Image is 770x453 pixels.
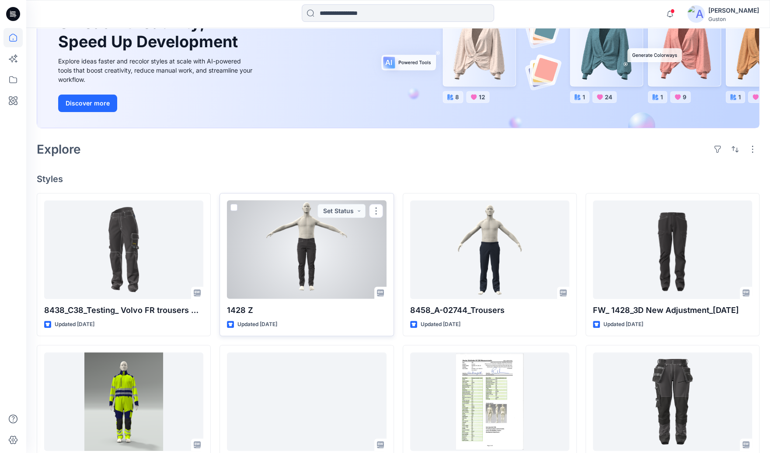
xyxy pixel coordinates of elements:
[421,320,460,329] p: Updated [DATE]
[227,352,386,451] a: 8458_A-02744_Trousers
[708,5,759,16] div: [PERSON_NAME]
[593,352,752,451] a: 1979_A-02395_Craftsman Trousers Striker
[37,174,760,184] h4: Styles
[603,320,643,329] p: Updated [DATE]
[37,142,81,156] h2: Explore
[410,200,569,299] a: 8458_A-02744_Trousers
[410,352,569,451] a: Blaklader W C38 1.0
[44,352,203,451] a: 6363_Hivis overall_01-09-2025
[58,95,117,112] button: Discover more
[55,320,94,329] p: Updated [DATE]
[58,95,255,112] a: Discover more
[593,304,752,316] p: FW_ 1428_3D New Adjustment_[DATE]
[58,14,242,51] h1: Unleash Creativity, Speed Up Development
[237,320,277,329] p: Updated [DATE]
[708,16,759,22] div: Guston
[227,304,386,316] p: 1428 Z
[44,304,203,316] p: 8438_C38_Testing_ Volvo FR trousers Women
[410,304,569,316] p: 8458_A-02744_Trousers
[227,200,386,299] a: 1428 Z
[593,200,752,299] a: FW_ 1428_3D New Adjustment_09-09-2025
[687,5,705,23] img: avatar
[58,56,255,84] div: Explore ideas faster and recolor styles at scale with AI-powered tools that boost creativity, red...
[44,200,203,299] a: 8438_C38_Testing_ Volvo FR trousers Women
